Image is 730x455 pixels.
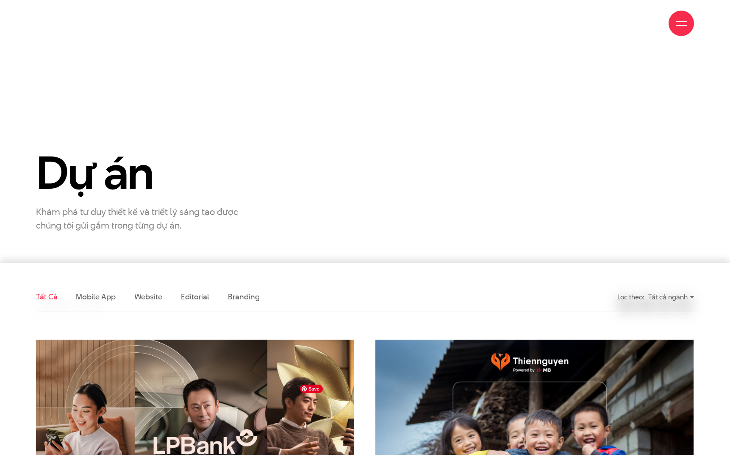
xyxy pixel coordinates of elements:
[76,291,115,302] a: Mobile app
[617,290,644,304] div: Lọc theo:
[36,205,241,232] p: Khám phá tư duy thiết kế và triết lý sáng tạo được chúng tôi gửi gắm trong từng dự án.
[228,291,259,302] a: Branding
[36,291,57,302] a: Tất cả
[36,148,241,197] h1: Dự án
[181,291,209,302] a: Editorial
[300,385,323,393] span: Save
[134,291,162,302] a: Website
[648,290,694,304] div: Tất cả ngành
